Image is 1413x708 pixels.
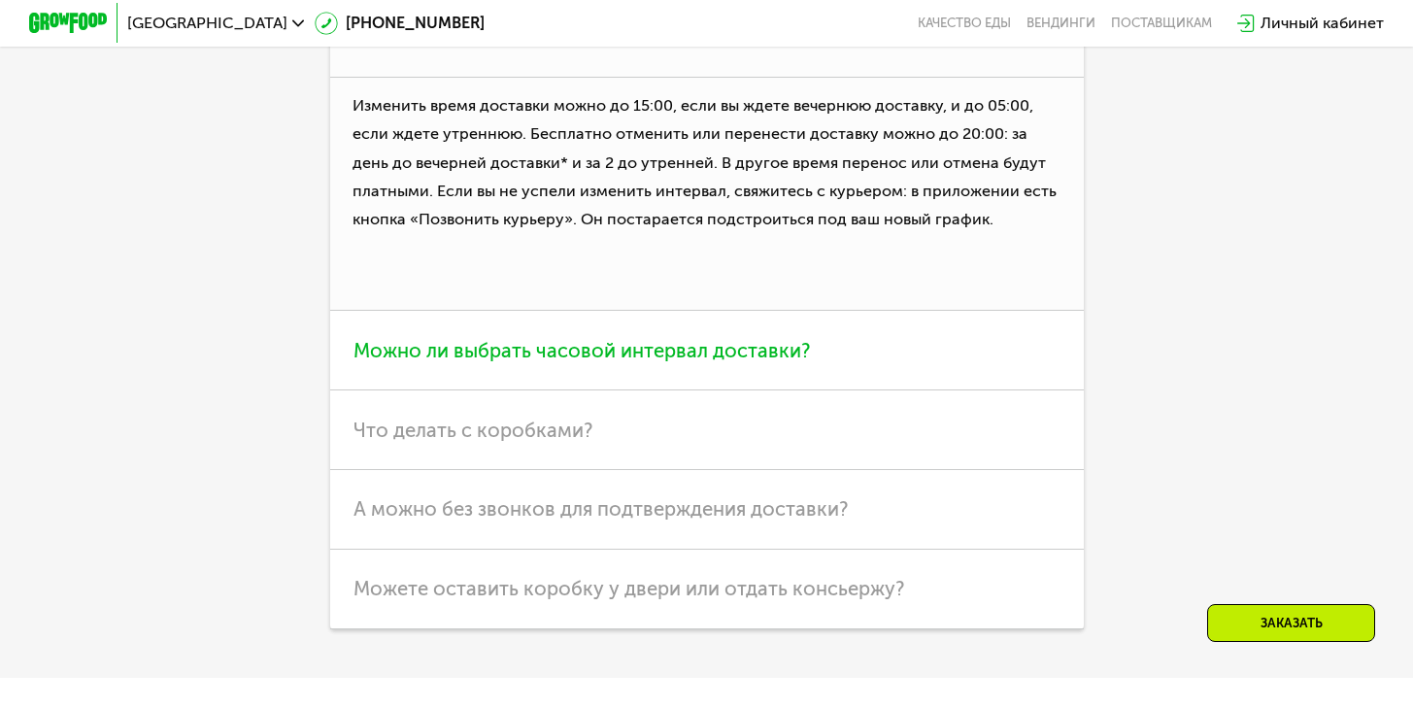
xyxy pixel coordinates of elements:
span: А можно без звонков для подтверждения доставки? [353,497,848,521]
a: Качество еды [918,16,1011,31]
a: Вендинги [1026,16,1095,31]
div: поставщикам [1111,16,1212,31]
p: Изменить время доставки можно до 15:00, если вы ждете вечернюю доставку, и до 05:00, если ждете у... [330,78,1084,311]
span: Что делать с коробками? [353,419,592,442]
span: [GEOGRAPHIC_DATA] [127,16,287,31]
div: Заказать [1207,604,1375,642]
span: Можно ли выбрать часовой интервал доставки? [353,339,810,362]
a: [PHONE_NUMBER] [315,12,485,35]
div: Личный кабинет [1261,12,1384,35]
span: Можете оставить коробку у двери или отдать консьержу? [353,577,904,600]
